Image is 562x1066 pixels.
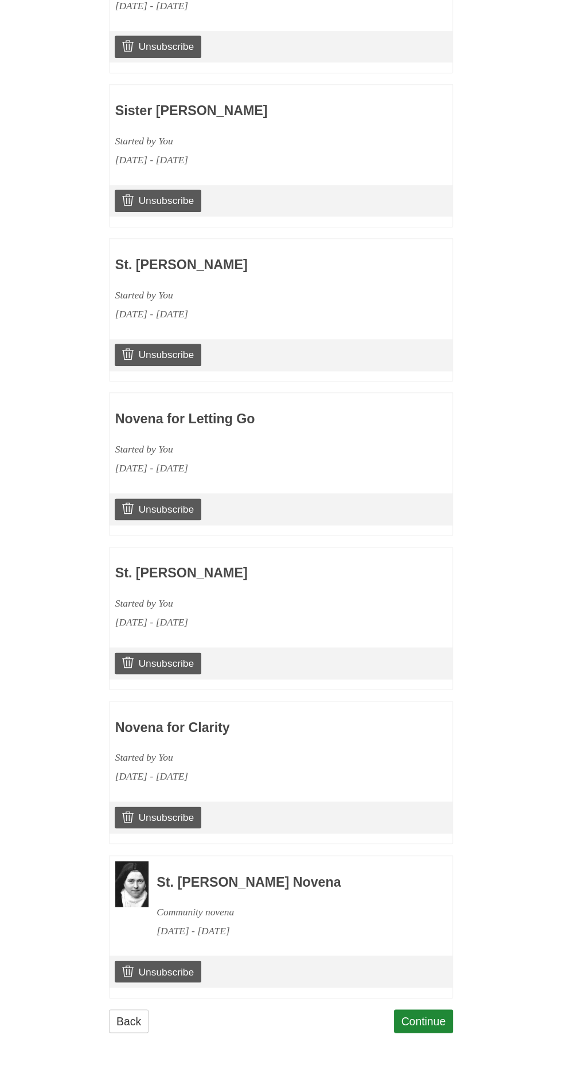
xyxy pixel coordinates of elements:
[115,748,380,767] div: Started by You
[115,286,380,305] div: Started by You
[157,921,421,940] div: [DATE] - [DATE]
[115,721,380,735] h3: Novena for Clarity
[115,594,380,613] div: Started by You
[115,305,380,324] div: [DATE] - [DATE]
[115,807,201,828] a: Unsubscribe
[115,190,201,211] a: Unsubscribe
[115,961,201,982] a: Unsubscribe
[115,652,201,674] a: Unsubscribe
[115,767,380,786] div: [DATE] - [DATE]
[157,902,421,921] div: Community novena
[115,613,380,632] div: [DATE] - [DATE]
[394,1009,454,1033] a: Continue
[115,861,149,907] img: Novena image
[115,498,201,520] a: Unsubscribe
[115,151,380,170] div: [DATE] - [DATE]
[115,36,201,57] a: Unsubscribe
[115,344,201,365] a: Unsubscribe
[115,440,380,459] div: Started by You
[115,459,380,478] div: [DATE] - [DATE]
[109,1009,149,1033] a: Back
[115,566,380,581] h3: St. [PERSON_NAME]
[115,132,380,151] div: Started by You
[115,258,380,273] h3: St. [PERSON_NAME]
[115,104,380,119] h3: Sister [PERSON_NAME]
[115,412,380,427] h3: Novena for Letting Go
[157,875,421,890] h3: St. [PERSON_NAME] Novena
